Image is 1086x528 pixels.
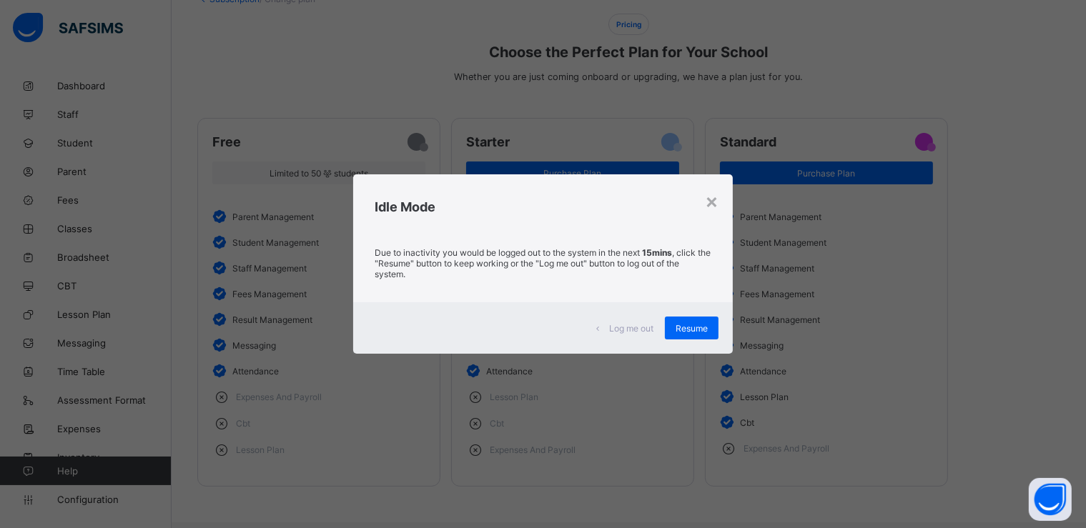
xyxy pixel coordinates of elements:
[676,323,708,334] span: Resume
[642,247,672,258] strong: 15mins
[375,199,712,214] h2: Idle Mode
[609,323,653,334] span: Log me out
[375,247,712,279] p: Due to inactivity you would be logged out to the system in the next , click the "Resume" button t...
[705,189,719,213] div: ×
[1029,478,1072,521] button: Open asap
